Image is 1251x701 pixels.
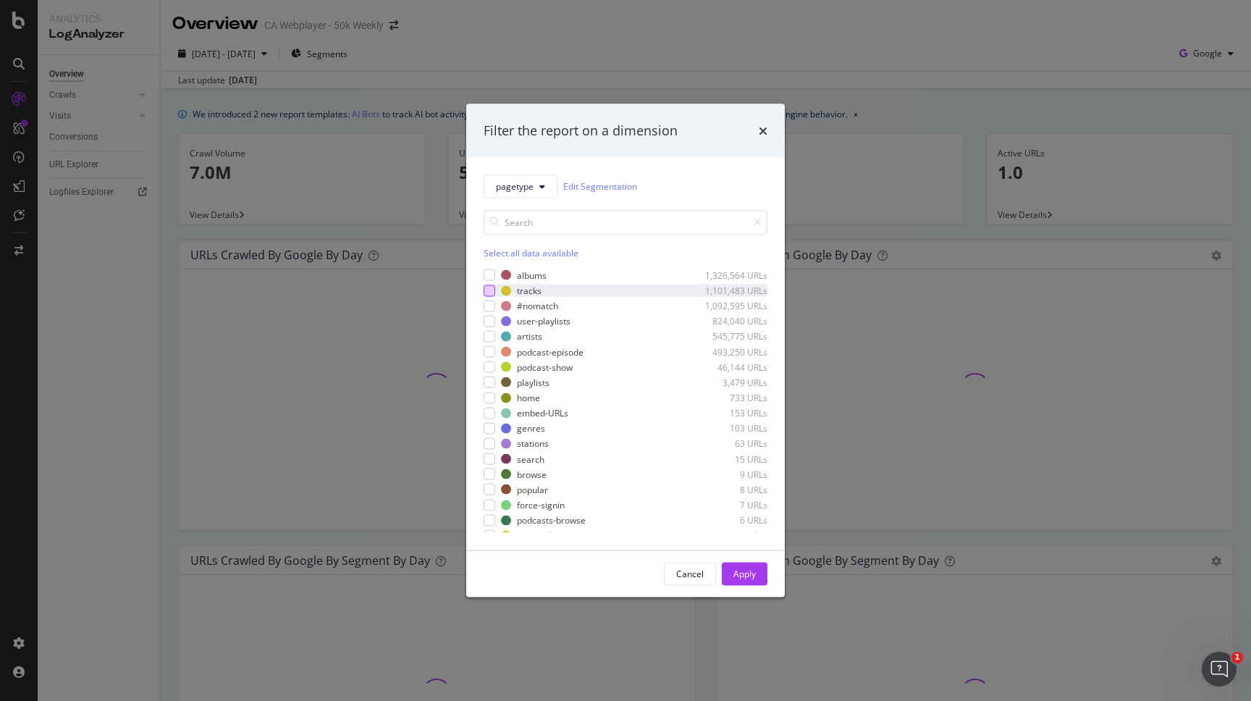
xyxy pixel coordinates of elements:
button: pagetype [484,175,557,198]
div: #nomatch [517,300,558,312]
div: 1,092,595 URLs [696,300,767,312]
div: 493,250 URLs [696,345,767,358]
div: genres [517,422,545,435]
div: 46,144 URLs [696,361,767,373]
div: 103 URLs [696,422,767,435]
div: 1,326,564 URLs [696,269,767,281]
div: 15 URLs [696,453,767,465]
div: user-playlists [517,315,570,327]
div: albums [517,269,547,281]
div: search [517,453,544,465]
div: modal [466,104,785,597]
div: 824,040 URLs [696,315,767,327]
div: popular [517,483,548,495]
div: 6 URLs [696,514,767,526]
div: signup-flows [517,529,568,542]
div: 8 URLs [696,483,767,495]
div: 545,775 URLs [696,330,767,343]
div: stations [517,437,549,450]
input: Search [484,209,767,235]
div: home [517,392,540,404]
div: 7 URLs [696,499,767,511]
div: playlists [517,376,549,388]
div: tracks [517,285,542,297]
span: pagetype [496,180,534,193]
button: Apply [722,562,767,585]
div: 9 URLs [696,468,767,480]
div: Cancel [676,568,704,580]
div: podcasts-browse [517,514,586,526]
div: podcast-show [517,361,573,373]
div: embed-URLs [517,407,568,419]
div: artists [517,330,542,343]
a: Edit Segmentation [563,179,637,194]
div: 153 URLs [696,407,767,419]
div: 733 URLs [696,392,767,404]
div: Apply [733,568,756,580]
span: 1 [1231,652,1243,663]
iframe: Intercom live chat [1202,652,1237,687]
div: 3,479 URLs [696,376,767,388]
div: Select all data available [484,246,767,259]
div: browse [517,468,547,480]
div: force-signin [517,499,565,511]
div: podcast-episode [517,345,584,358]
div: times [759,122,767,140]
div: Filter the report on a dimension [484,122,678,140]
div: 63 URLs [696,437,767,450]
div: 4 URLs [696,529,767,542]
div: 1,101,483 URLs [696,285,767,297]
button: Cancel [664,562,716,585]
